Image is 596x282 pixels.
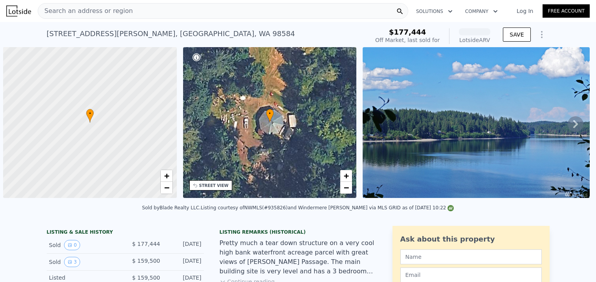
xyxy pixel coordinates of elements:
div: [STREET_ADDRESS][PERSON_NAME] , [GEOGRAPHIC_DATA] , WA 98584 [47,28,295,39]
button: Solutions [410,4,459,18]
div: Sold [49,257,119,267]
a: Free Account [543,4,590,18]
div: • [86,109,94,123]
button: View historical data [64,257,81,267]
img: Lotside [6,5,31,16]
span: + [164,171,169,181]
span: $ 159,500 [132,275,160,281]
div: [DATE] [167,257,202,267]
div: STREET VIEW [199,183,229,189]
span: $ 177,444 [132,241,160,247]
div: [DATE] [167,274,202,282]
div: Pretty much a tear down structure on a very cool high bank waterfront acreage parcel with great v... [220,238,377,276]
div: Listing Remarks (Historical) [220,229,377,235]
div: Lotside ARV [459,36,490,44]
div: Listing courtesy of NWMLS (#935826) and Windermere [PERSON_NAME] via MLS GRID as of [DATE] 10:22 [201,205,454,211]
a: Zoom in [340,170,352,182]
div: Sold by Blade Realty LLC . [142,205,201,211]
div: LISTING & SALE HISTORY [47,229,204,237]
span: + [344,171,349,181]
span: • [266,110,274,117]
a: Zoom out [161,182,172,194]
a: Zoom out [340,182,352,194]
div: • [266,109,274,123]
a: Log In [507,7,543,15]
button: View historical data [64,240,81,250]
div: Listed [49,274,119,282]
a: Zoom in [161,170,172,182]
div: Off Market, last sold for [375,36,440,44]
img: NWMLS Logo [447,205,454,211]
button: Show Options [534,27,550,42]
span: $177,444 [389,28,426,36]
input: Name [400,249,542,264]
span: • [86,110,94,117]
img: Sale: 122011587 Parcel: 101294953 [363,47,589,198]
span: $ 159,500 [132,258,160,264]
div: Sold [49,240,119,250]
span: Search an address or region [38,6,133,16]
span: − [344,183,349,192]
div: Ask about this property [400,234,542,245]
div: [DATE] [167,240,202,250]
button: SAVE [503,27,530,42]
span: − [164,183,169,192]
button: Company [459,4,504,18]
